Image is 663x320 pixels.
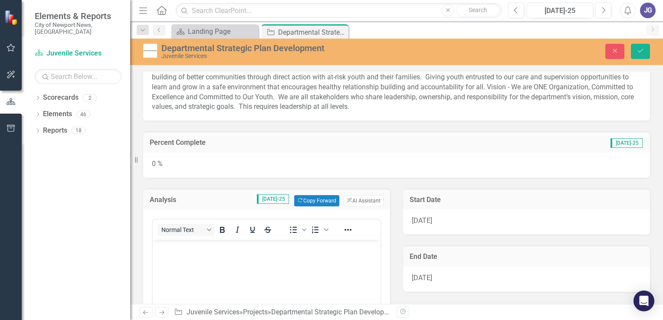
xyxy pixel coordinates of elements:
div: Numbered list [308,224,330,236]
div: Departmental Strategic Plan Development [271,308,400,316]
img: ClearPoint Strategy [4,10,20,25]
a: Landing Page [174,26,256,37]
button: Search [456,4,499,16]
h3: Analysis [150,196,190,204]
span: Elements & Reports [35,11,121,21]
span: Search [469,7,487,13]
p: The Department of Juvenile Services seeks to develop and implement a strategic plan in support of... [152,62,641,112]
span: Normal Text [161,226,204,233]
img: Not Started [143,44,157,58]
div: Landing Page [188,26,256,37]
div: Departmental Strategic Plan Development [278,27,346,38]
a: Projects [243,308,268,316]
a: Scorecards [43,93,79,103]
div: 2 [83,94,97,101]
h3: Percent Complete [150,139,460,147]
h3: Start Date [410,196,643,204]
div: Juvenile Services [161,53,423,59]
span: [DATE]-25 [610,138,643,148]
div: [DATE]-25 [530,6,590,16]
button: Strikethrough [260,224,275,236]
div: Open Intercom Messenger [633,291,654,311]
small: City of Newport News, [GEOGRAPHIC_DATA] [35,21,121,36]
a: Juvenile Services [187,308,240,316]
span: [DATE] [412,216,432,225]
button: Reveal or hide additional toolbar items [341,224,355,236]
button: Italic [230,224,245,236]
input: Search ClearPoint... [176,3,502,18]
div: 0 % [143,153,650,178]
span: [DATE]-25 [257,194,289,204]
a: Elements [43,109,72,119]
span: [DATE] [412,274,432,282]
button: Copy Forward [294,195,339,206]
button: Bold [215,224,230,236]
button: JG [640,3,656,18]
div: Bullet list [286,224,308,236]
div: 46 [76,111,90,118]
button: Underline [245,224,260,236]
h3: End Date [410,253,643,261]
button: [DATE]-25 [527,3,593,18]
div: Departmental Strategic Plan Development [161,43,423,53]
input: Search Below... [35,69,121,84]
button: Block Normal Text [158,224,214,236]
a: Reports [43,126,67,136]
div: » » [174,307,390,317]
div: 18 [72,127,85,134]
button: AI Assistant [344,195,384,206]
a: Juvenile Services [35,49,121,59]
